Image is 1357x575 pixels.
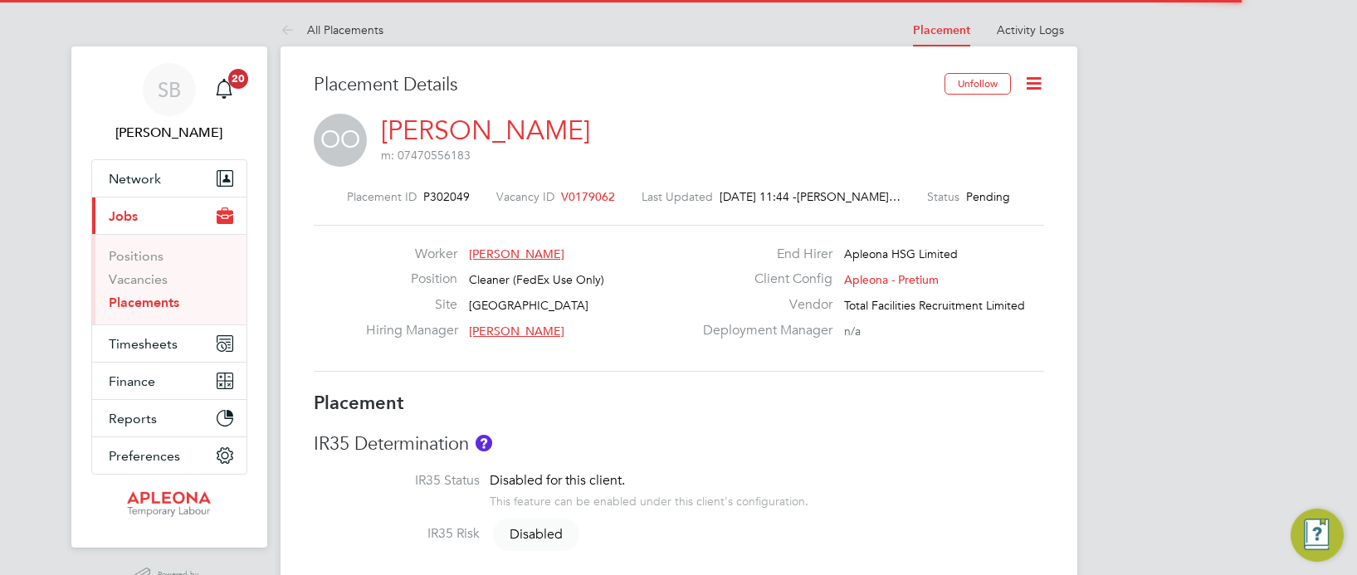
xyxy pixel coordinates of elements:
label: IR35 Risk [314,525,480,543]
button: Network [92,160,247,197]
span: Finance [109,373,155,389]
a: [PERSON_NAME] [381,115,590,147]
button: Unfollow [945,73,1011,95]
label: IR35 Status [314,472,480,490]
label: Site [366,296,457,314]
a: All Placements [281,22,383,37]
span: Jobs [109,208,138,224]
span: Suzanne Bell [91,123,247,143]
span: n/a [844,324,861,339]
button: Jobs [92,197,247,234]
nav: Main navigation [71,46,267,548]
label: Status [927,189,959,204]
label: Vendor [693,296,832,314]
span: Disabled [493,518,579,551]
span: [DATE] 11:44 - [720,189,797,204]
span: [PERSON_NAME] [469,324,564,339]
button: Engage Resource Center [1291,509,1344,562]
a: Placements [109,295,179,310]
label: End Hirer [693,246,832,263]
span: Apleona HSG Limited [844,246,958,261]
span: Pending [966,189,1010,204]
a: Placement [913,23,970,37]
span: [GEOGRAPHIC_DATA] [469,298,588,313]
a: 20 [207,63,241,116]
span: SB [158,79,181,100]
span: m: 07470556183 [381,148,471,163]
span: 20 [228,69,248,89]
h3: IR35 Determination [314,432,1044,456]
span: Network [109,171,161,187]
span: Apleona - Pretium [844,272,939,287]
h3: Placement Details [314,73,932,97]
label: Vacancy ID [496,189,554,204]
button: Reports [92,400,247,436]
span: Preferences [109,448,180,464]
span: Disabled for this client. [490,472,625,489]
label: Position [366,270,457,288]
label: Placement ID [347,189,417,204]
div: This feature can be enabled under this client's configuration. [490,490,808,509]
button: Preferences [92,437,247,474]
button: Finance [92,363,247,399]
a: Go to home page [91,491,247,518]
span: P302049 [423,189,470,204]
span: [PERSON_NAME]… [797,189,901,204]
span: Reports [109,411,157,426]
span: Total Facilities Recruitment Limited [844,298,1025,313]
a: Positions [109,248,164,264]
b: Placement [314,392,404,414]
div: Jobs [92,234,247,324]
span: [PERSON_NAME] [469,246,564,261]
span: Timesheets [109,336,178,352]
label: Hiring Manager [366,322,457,339]
label: Worker [366,246,457,263]
a: Vacancies [109,271,168,287]
a: Activity Logs [997,22,1064,37]
label: Last Updated [642,189,713,204]
button: Timesheets [92,325,247,362]
img: apleona-logo-retina.png [127,491,212,518]
span: OO [314,114,367,167]
label: Client Config [693,270,832,288]
label: Deployment Manager [693,322,832,339]
a: SB[PERSON_NAME] [91,63,247,143]
span: Cleaner (FedEx Use Only) [469,272,604,287]
span: V0179062 [561,189,615,204]
button: About IR35 [476,435,492,451]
